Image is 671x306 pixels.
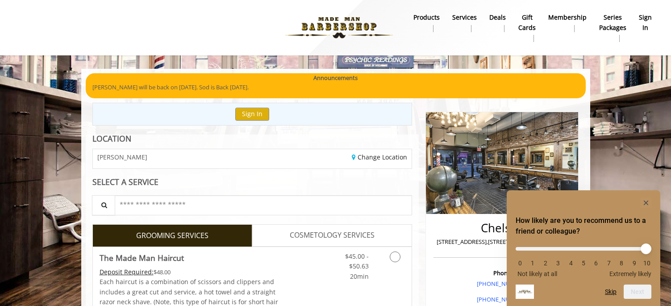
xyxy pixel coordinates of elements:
[617,260,626,267] li: 8
[518,13,536,33] b: gift cards
[477,295,527,303] a: [PHONE_NUMBER]
[516,215,651,237] h2: How likely are you to recommend us to a friend or colleague? Select an option from 0 to 10, with ...
[436,237,568,247] p: [STREET_ADDRESS],[STREET_ADDRESS][US_STATE]
[290,230,375,241] span: COSMETOLOGY SERVICES
[630,260,639,267] li: 9
[136,230,208,242] span: GROOMING SERVICES
[477,280,527,288] a: [PHONE_NUMBER]
[516,240,651,277] div: How likely are you to recommend us to a friend or colleague? Select an option from 0 to 10, with ...
[528,260,537,267] li: 1
[345,252,369,270] span: $45.00 - $50.63
[97,154,147,160] span: [PERSON_NAME]
[641,197,651,208] button: Hide survey
[512,11,542,44] a: Gift cardsgift cards
[609,270,651,277] span: Extremely likely
[517,270,557,277] span: Not likely at all
[436,270,568,276] h3: Phone
[554,260,563,267] li: 3
[92,133,131,144] b: LOCATION
[92,83,579,92] p: [PERSON_NAME] will be back on [DATE]. Sod is Back [DATE].
[516,260,525,267] li: 0
[413,13,440,22] b: products
[313,73,358,83] b: Announcements
[542,11,593,34] a: MembershipMembership
[483,11,512,34] a: DealsDeals
[642,260,651,267] li: 10
[100,268,154,276] span: This service needs some Advance to be paid before we block your appointment
[541,260,550,267] li: 2
[605,288,617,295] button: Skip
[599,13,626,33] b: Series packages
[579,260,588,267] li: 5
[235,108,269,121] button: Sign In
[352,153,407,161] a: Change Location
[436,222,568,235] h2: Chelsea
[633,11,658,34] a: sign insign in
[639,13,652,33] b: sign in
[489,13,506,22] b: Deals
[350,272,369,281] span: 20min
[100,267,279,277] div: $48.00
[593,11,633,44] a: Series packagesSeries packages
[92,178,413,186] div: SELECT A SERVICE
[92,195,115,215] button: Service Search
[452,13,477,22] b: Services
[100,252,184,264] b: The Made Man Haircut
[516,197,651,299] div: How likely are you to recommend us to a friend or colleague? Select an option from 0 to 10, with ...
[407,11,446,34] a: Productsproducts
[548,13,587,22] b: Membership
[446,11,483,34] a: ServicesServices
[624,285,651,299] button: Next question
[567,260,575,267] li: 4
[592,260,600,267] li: 6
[604,260,613,267] li: 7
[278,3,400,52] img: Made Man Barbershop logo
